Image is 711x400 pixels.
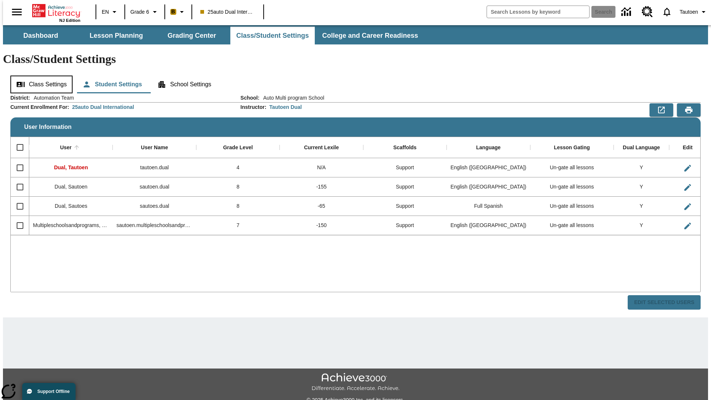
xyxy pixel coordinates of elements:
h2: Instructor : [240,104,266,110]
div: English (US) [447,216,530,235]
div: Home [32,3,80,23]
div: 8 [196,177,280,197]
div: User Information [10,94,701,310]
span: Multipleschoolsandprograms, Sautoen [33,222,121,228]
h2: District : [10,95,30,101]
img: Achieve3000 Differentiate Accelerate Achieve [311,373,400,392]
div: Un-gate all lessons [530,216,614,235]
div: Un-gate all lessons [530,177,614,197]
h2: Current Enrollment For : [10,104,69,110]
button: Lesson Planning [79,27,153,44]
button: Support Offline [22,383,76,400]
button: Edit User [680,199,695,214]
button: Edit User [680,180,695,195]
span: 25auto Dual International [200,8,255,16]
div: User [60,144,71,151]
div: Support [363,216,447,235]
span: Dual, Sautoes [55,203,87,209]
button: College and Career Readiness [316,27,424,44]
button: Edit User [680,219,695,233]
div: Tautoen Dual [269,103,302,111]
div: User Name [141,144,168,151]
div: English (US) [447,177,530,197]
span: Support Offline [37,389,70,394]
span: User Information [24,124,71,130]
button: Student Settings [76,76,148,93]
button: Language: EN, Select a language [99,5,122,19]
span: NJ Edition [59,18,80,23]
button: Grading Center [155,27,229,44]
div: sautoen.multipleschoolsandprograms [113,216,196,235]
div: 8 [196,197,280,216]
button: Class Settings [10,76,73,93]
div: -150 [280,216,363,235]
div: tautoen.dual [113,158,196,177]
div: 4 [196,158,280,177]
div: Edit [683,144,692,151]
a: Home [32,3,80,18]
div: -155 [280,177,363,197]
div: Y [614,158,669,177]
span: Tautoen [680,8,698,16]
button: Class/Student Settings [230,27,315,44]
div: Un-gate all lessons [530,158,614,177]
span: EN [102,8,109,16]
div: Un-gate all lessons [530,197,614,216]
button: Export to CSV [650,103,673,117]
button: Open side menu [6,1,28,23]
button: Print Preview [677,103,701,117]
span: Dual, Tautoen [54,164,88,170]
div: Dual Language [623,144,660,151]
div: Language [476,144,501,151]
button: Dashboard [4,27,78,44]
span: Auto Multi program School [260,94,324,101]
div: sautoes.dual [113,197,196,216]
a: Data Center [617,2,637,22]
div: Grade Level [223,144,253,151]
div: Support [363,158,447,177]
div: -65 [280,197,363,216]
div: Scaffolds [393,144,417,151]
button: Boost Class color is peach. Change class color [167,5,189,19]
button: Grade: Grade 6, Select a grade [127,5,162,19]
span: Dual, Sautoen [54,184,87,190]
div: SubNavbar [3,25,708,44]
span: B [171,7,175,16]
div: sautoen.dual [113,177,196,197]
span: Automation Team [30,94,74,101]
div: Support [363,177,447,197]
div: Y [614,177,669,197]
div: SubNavbar [3,27,425,44]
div: Y [614,197,669,216]
div: Class/Student Settings [10,76,701,93]
button: Edit User [680,161,695,176]
button: Profile/Settings [677,5,711,19]
input: search field [487,6,589,18]
a: Notifications [657,2,677,21]
div: 7 [196,216,280,235]
div: Support [363,197,447,216]
a: Resource Center, Will open in new tab [637,2,657,22]
div: 25auto Dual International [72,103,134,111]
div: Current Lexile [304,144,339,151]
div: English (US) [447,158,530,177]
h2: School : [240,95,259,101]
span: Grade 6 [130,8,149,16]
div: N/A [280,158,363,177]
button: School Settings [151,76,217,93]
div: Full Spanish [447,197,530,216]
div: Y [614,216,669,235]
h1: Class/Student Settings [3,52,708,66]
div: Lesson Gating [554,144,590,151]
